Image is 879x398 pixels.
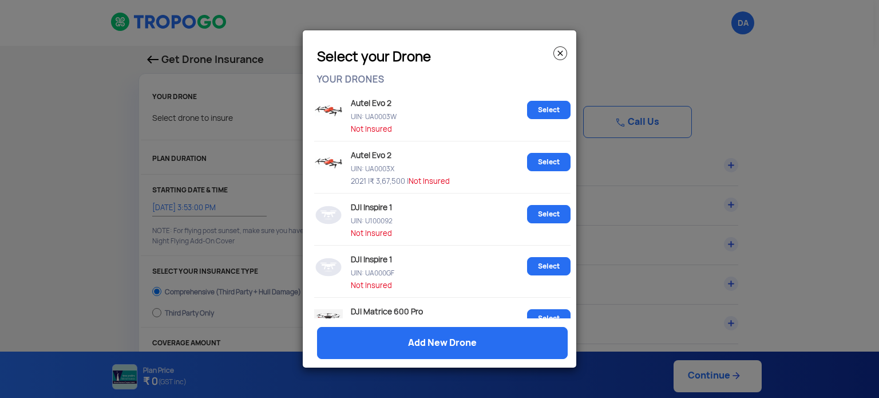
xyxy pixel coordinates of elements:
[348,266,522,276] p: UIN: UA000GF
[351,176,370,186] span: 2021 |
[553,46,567,60] img: close
[370,176,409,186] span: ₹ 3,67,500 |
[314,101,343,121] img: Drone image
[348,162,522,172] p: UIN: UA0003X
[409,176,450,186] span: Not Insured
[348,95,478,107] p: Autel Evo 2
[348,147,478,159] p: Autel Evo 2
[317,52,568,61] h3: Select your Drone
[351,228,392,238] span: Not Insured
[527,309,571,328] a: Select
[317,67,568,84] p: YOUR DRONES
[348,199,478,211] p: DJI Inspire 1
[314,309,343,329] img: Drone image
[348,214,522,224] p: UIN: U100092
[314,153,343,173] img: Drone image
[348,251,478,263] p: DJI Inspire 1
[317,327,568,359] a: Add New Drone
[351,281,392,290] span: Not Insured
[348,304,478,316] p: DJI Matrice 600 Pro
[314,257,343,277] img: Drone image
[314,205,343,225] img: Drone image
[351,124,392,134] span: Not Insured
[527,101,571,119] a: Select
[348,110,522,120] p: UIN: UA0003W
[527,153,571,171] a: Select
[527,257,571,275] a: Select
[527,205,571,223] a: Select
